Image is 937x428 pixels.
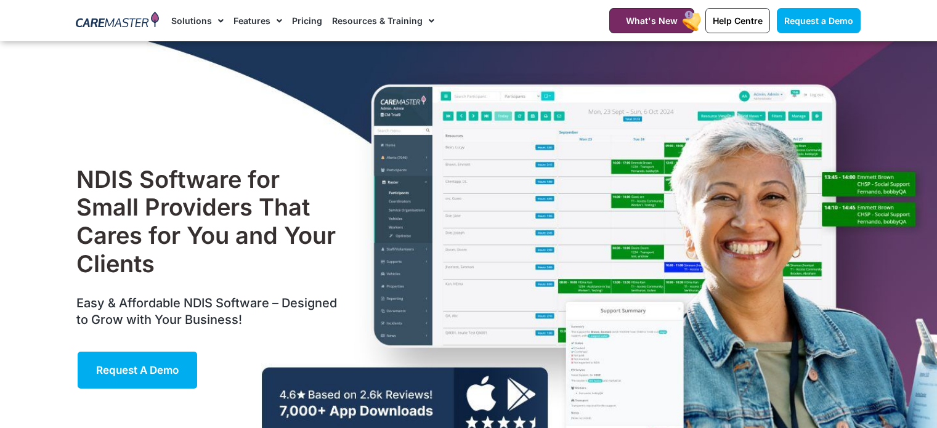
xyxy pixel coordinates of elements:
[76,12,159,30] img: CareMaster Logo
[76,166,343,278] h1: NDIS Software for Small Providers That Cares for You and Your Clients
[76,350,198,390] a: Request a Demo
[713,15,763,26] span: Help Centre
[609,8,694,33] a: What's New
[626,15,678,26] span: What's New
[76,296,337,327] span: Easy & Affordable NDIS Software – Designed to Grow with Your Business!
[705,8,770,33] a: Help Centre
[96,364,179,376] span: Request a Demo
[777,8,861,33] a: Request a Demo
[784,15,853,26] span: Request a Demo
